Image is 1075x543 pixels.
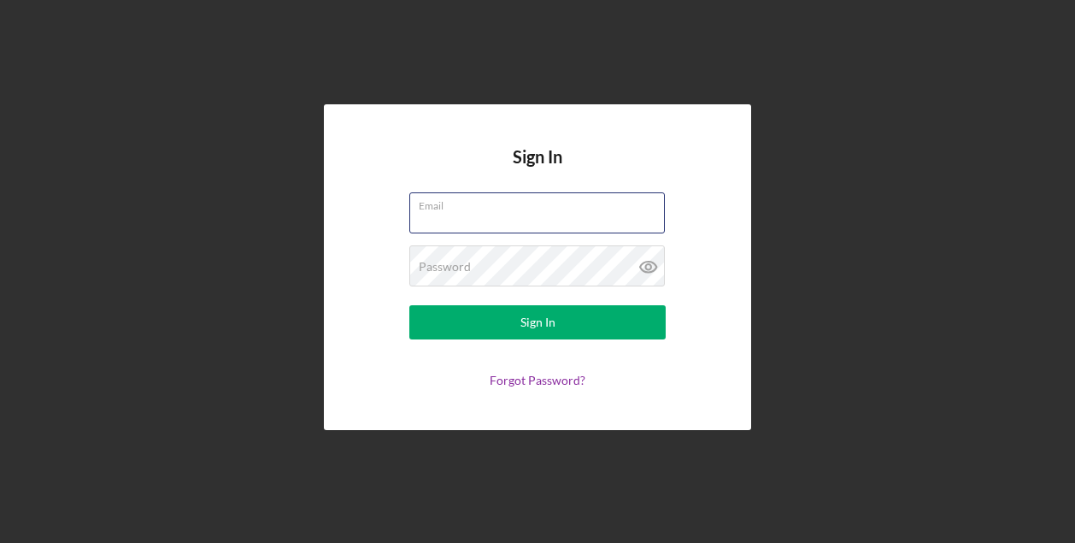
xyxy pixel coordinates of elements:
div: Sign In [520,305,555,339]
a: Forgot Password? [490,373,585,387]
h4: Sign In [513,147,562,192]
button: Sign In [409,305,666,339]
label: Email [419,193,665,212]
label: Password [419,260,471,274]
